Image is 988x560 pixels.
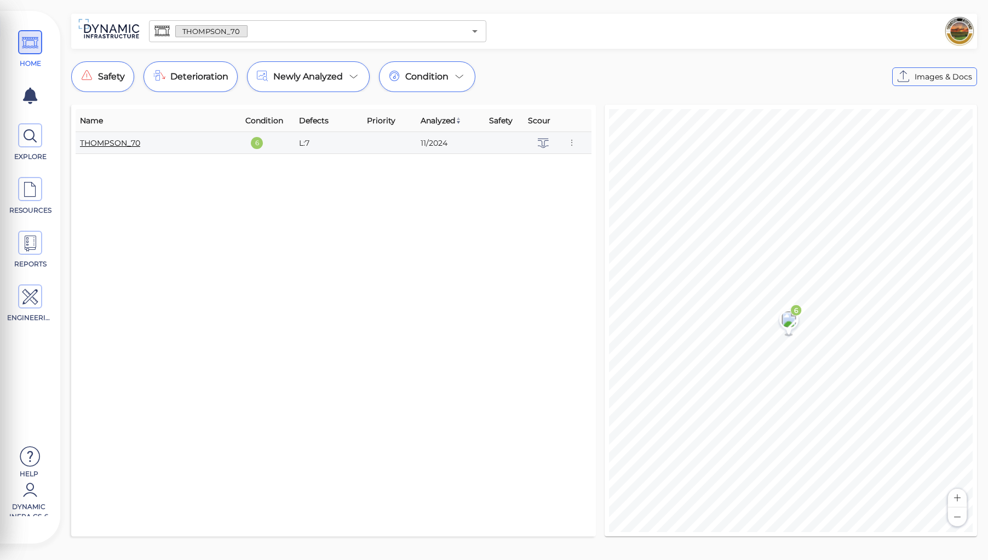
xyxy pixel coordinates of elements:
[948,489,967,507] button: Zoom in
[941,511,980,552] iframe: Chat
[245,114,283,127] span: Condition
[367,114,395,127] span: Priority
[5,123,55,162] a: EXPLORE
[5,502,52,516] span: Dynamic Infra CS-6
[299,138,358,148] div: L:7
[421,114,462,127] span: Analyzed
[170,70,228,83] span: Deterioration
[98,70,125,83] span: Safety
[80,114,103,127] span: Name
[467,24,482,39] button: Open
[405,70,449,83] span: Condition
[455,117,462,124] img: sort_z_to_a
[7,59,54,68] span: HOME
[7,313,54,323] span: ENGINEERING
[892,67,977,86] button: Images & Docs
[299,114,329,127] span: Defects
[273,70,343,83] span: Newly Analyzed
[5,469,52,478] span: Help
[5,231,55,269] a: REPORTS
[7,205,54,215] span: RESOURCES
[5,177,55,215] a: RESOURCES
[5,284,55,323] a: ENGINEERING
[5,30,55,68] a: HOME
[794,306,799,315] text: 6
[609,109,973,532] canvas: Map
[421,138,480,148] div: 11/2024
[251,137,263,149] div: 6
[7,152,54,162] span: EXPLORE
[176,26,247,37] span: THOMPSON_70
[7,259,54,269] span: REPORTS
[528,114,550,127] span: Scour
[948,507,967,526] button: Zoom out
[489,114,513,127] span: Safety
[80,138,140,148] a: THOMPSON_70
[915,70,972,83] span: Images & Docs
